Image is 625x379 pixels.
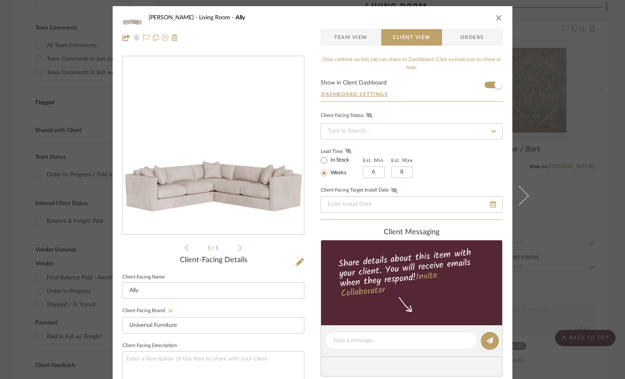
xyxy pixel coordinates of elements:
span: Orders [451,29,493,46]
label: Client-Facing Target Install Date [321,187,400,193]
label: Weeks [329,169,346,177]
div: Client-Facing Status [321,112,375,120]
span: Team View [334,29,368,46]
label: Client-Facing Description [122,344,177,348]
input: Enter Client-Facing Item Name [122,282,304,299]
span: Client View [393,29,430,46]
div: Client-Facing Details [122,256,304,265]
img: f191a471-dc21-4afd-a48d-f56a8b847052_48x40.jpg [122,9,142,26]
input: Type to Search… [321,123,503,139]
img: f191a471-dc21-4afd-a48d-f56a8b847052_436x436.jpg [123,78,304,214]
button: Dashboard Settings [321,91,388,98]
button: Client-Facing Brand [165,308,176,314]
button: close [495,14,503,21]
label: Client-Facing Name [122,275,165,279]
label: In Stock [329,157,349,164]
label: Est. Max [391,158,413,163]
div: 0 [123,78,304,214]
label: Est. Min [363,158,384,163]
div: Share details about this item with your client. You will receive emails when they respond! [320,246,504,301]
label: Client-Facing Brand [122,308,176,314]
input: Enter Install Date [321,196,503,213]
button: Lead Time [343,147,354,155]
mat-radio-group: Select item type [321,155,363,178]
span: / [212,246,215,251]
div: client Messaging [321,228,503,237]
span: [PERSON_NAME] [149,15,199,21]
span: Living Room [199,15,236,21]
div: Only content on this tab can share to Dashboard. Click eyeball icon to show or hide. [321,56,503,72]
button: Client-Facing Target Install Date [389,187,400,193]
label: Lead Time [321,148,363,155]
img: Remove from project [172,34,178,41]
span: Ally [236,15,245,21]
input: Enter Client-Facing Brand [122,317,304,333]
span: 1 [208,246,212,251]
span: 3 [215,246,220,251]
